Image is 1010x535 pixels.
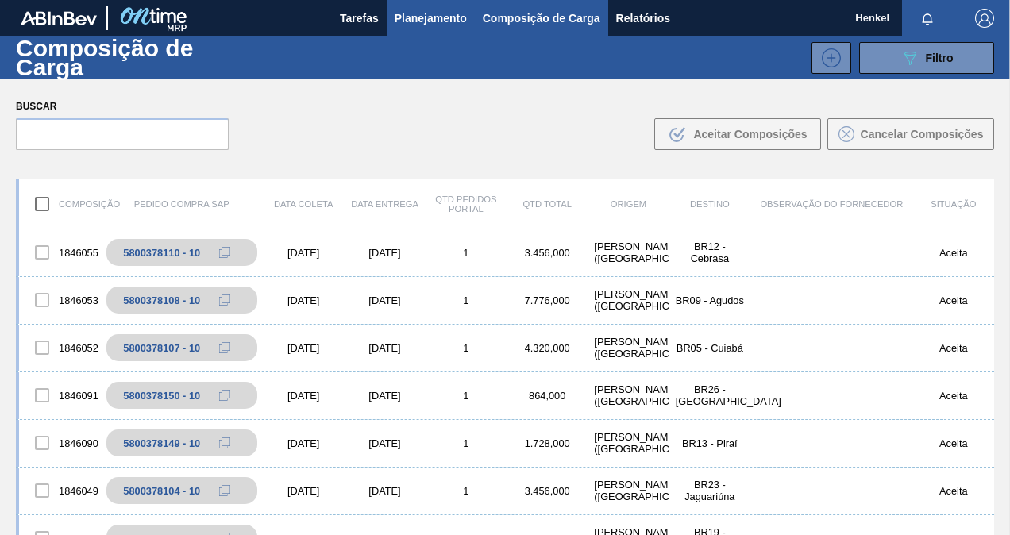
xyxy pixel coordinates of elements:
label: Buscar [16,95,229,118]
div: Observação do Fornecedor [750,199,913,209]
div: HENKEL - JUNDIAI (SP) [588,383,669,407]
div: Origem [588,199,669,209]
div: Copiar [209,481,241,500]
div: 1 [426,485,507,497]
span: Relatórios [616,9,670,28]
div: Nova Composição [804,42,851,74]
button: Filtro [859,42,994,74]
div: 7.776,000 [507,294,588,306]
div: 864,000 [507,390,588,402]
span: Aceitar Composições [693,128,807,140]
div: Aceita [913,294,994,306]
div: 5800378110 - 10 [123,247,200,259]
div: 1 [426,294,507,306]
div: Aceita [913,247,994,259]
div: 5800378108 - 10 [123,294,200,306]
div: BR12 - Cebrasa [669,241,750,264]
div: 1846053 [19,283,100,317]
span: Tarefas [340,9,379,28]
div: 1 [426,437,507,449]
div: HENKEL - JUNDIAI (SP) [588,336,669,360]
div: [DATE] [263,485,344,497]
div: 5800378104 - 10 [123,485,200,497]
div: Situação [913,199,994,209]
div: 1 [426,390,507,402]
div: [DATE] [263,247,344,259]
button: Cancelar Composições [827,118,994,150]
span: Filtro [926,52,954,64]
div: Copiar [209,386,241,405]
div: Copiar [209,291,241,310]
div: 3.456,000 [507,247,588,259]
div: [DATE] [344,294,425,306]
div: Copiar [209,243,241,262]
div: [DATE] [344,247,425,259]
div: BR05 - Cuiabá [669,342,750,354]
div: HENKEL - JUNDIAI (SP) [588,288,669,312]
div: 5800378149 - 10 [123,437,200,449]
div: Aceita [913,485,994,497]
div: Data coleta [263,199,344,209]
div: Aceita [913,342,994,354]
div: [DATE] [263,294,344,306]
div: 5800378150 - 10 [123,390,200,402]
img: Logout [975,9,994,28]
div: Pedido Compra SAP [100,199,263,209]
div: Qtd Total [507,199,588,209]
div: [DATE] [263,390,344,402]
img: TNhmsLtSVTkK8tSr43FrP2fwEKptu5GPRR3wAAAABJRU5ErkJggg== [21,11,97,25]
div: 1846090 [19,426,100,460]
div: [DATE] [263,342,344,354]
h1: Composição de Carga [16,39,256,75]
div: Aceita [913,390,994,402]
div: BR23 - Jaguariúna [669,479,750,502]
div: Data entrega [344,199,425,209]
div: BR09 - Agudos [669,294,750,306]
span: Planejamento [395,9,467,28]
div: Composição [19,187,100,221]
div: 5800378107 - 10 [123,342,200,354]
div: 1846091 [19,379,100,412]
button: Aceitar Composições [654,118,821,150]
div: 1 [426,342,507,354]
div: [DATE] [344,437,425,449]
div: Qtd Pedidos Portal [426,194,507,214]
div: Copiar [209,433,241,452]
button: Notificações [902,7,953,29]
div: BR26 - Uberlândia [669,383,750,407]
span: Composição de Carga [483,9,600,28]
div: [DATE] [344,485,425,497]
div: 1846052 [19,331,100,364]
div: 3.456,000 [507,485,588,497]
div: 4.320,000 [507,342,588,354]
span: Cancelar Composições [861,128,984,140]
div: Aceita [913,437,994,449]
div: [DATE] [344,342,425,354]
div: 1.728,000 [507,437,588,449]
div: 1 [426,247,507,259]
div: HENKEL - JUNDIAI (SP) [588,241,669,264]
div: BR13 - Piraí [669,437,750,449]
div: Copiar [209,338,241,357]
div: 1846049 [19,474,100,507]
div: [DATE] [263,437,344,449]
div: HENKEL - JUNDIAI (SP) [588,479,669,502]
div: HENKEL - JUNDIAI (SP) [588,431,669,455]
div: [DATE] [344,390,425,402]
div: 1846055 [19,236,100,269]
div: Destino [669,199,750,209]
